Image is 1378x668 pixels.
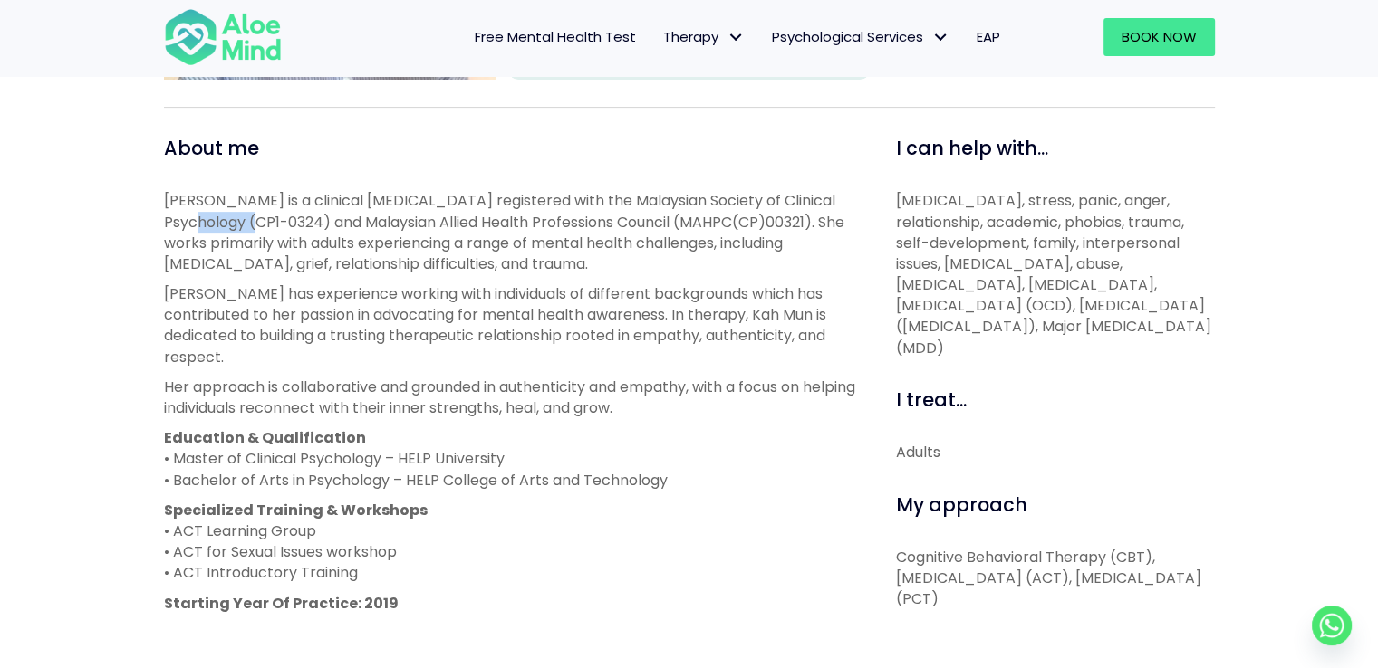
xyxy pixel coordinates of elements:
span: Psychological Services: submenu [928,24,954,51]
a: EAP [963,18,1014,56]
p: [PERSON_NAME] is a clinical [MEDICAL_DATA] registered with the Malaysian Society of Clinical Psyc... [164,190,855,274]
span: Book Now [1122,27,1197,46]
nav: Menu [305,18,1014,56]
a: Psychological ServicesPsychological Services: submenu [758,18,963,56]
a: Whatsapp [1312,606,1352,645]
div: Adults [896,442,1215,463]
strong: Specialized Training & Workshops [164,500,428,520]
span: I treat... [896,386,967,413]
a: TherapyTherapy: submenu [650,18,758,56]
span: I can help with... [896,135,1048,161]
span: Therapy [663,27,745,46]
span: About me [164,135,259,161]
p: Her approach is collaborative and grounded in authenticity and empathy, with a focus on helping i... [164,377,855,418]
p: [MEDICAL_DATA], stress, panic, anger, relationship, academic, phobias, trauma, self-development, ... [896,190,1215,358]
p: Cognitive Behavioral Therapy (CBT), [MEDICAL_DATA] (ACT), [MEDICAL_DATA] (PCT) [896,547,1215,610]
p: • Master of Clinical Psychology – HELP University • Bachelor of Arts in Psychology – HELP College... [164,427,855,491]
img: Aloe mind Logo [164,7,282,67]
span: EAP [977,27,1000,46]
a: Book Now [1103,18,1215,56]
p: • ACT Learning Group • ACT for Sexual Issues workshop • ACT Introductory Training [164,500,855,584]
strong: Starting Year Of Practice: 2019 [164,593,399,614]
span: My approach [896,491,1027,518]
strong: Education & Qualification [164,427,366,448]
a: Free Mental Health Test [461,18,650,56]
span: Psychological Services [772,27,949,46]
span: Free Mental Health Test [475,27,636,46]
p: [PERSON_NAME] has experience working with individuals of different backgrounds which has contribu... [164,283,855,367]
span: Therapy: submenu [723,24,749,51]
